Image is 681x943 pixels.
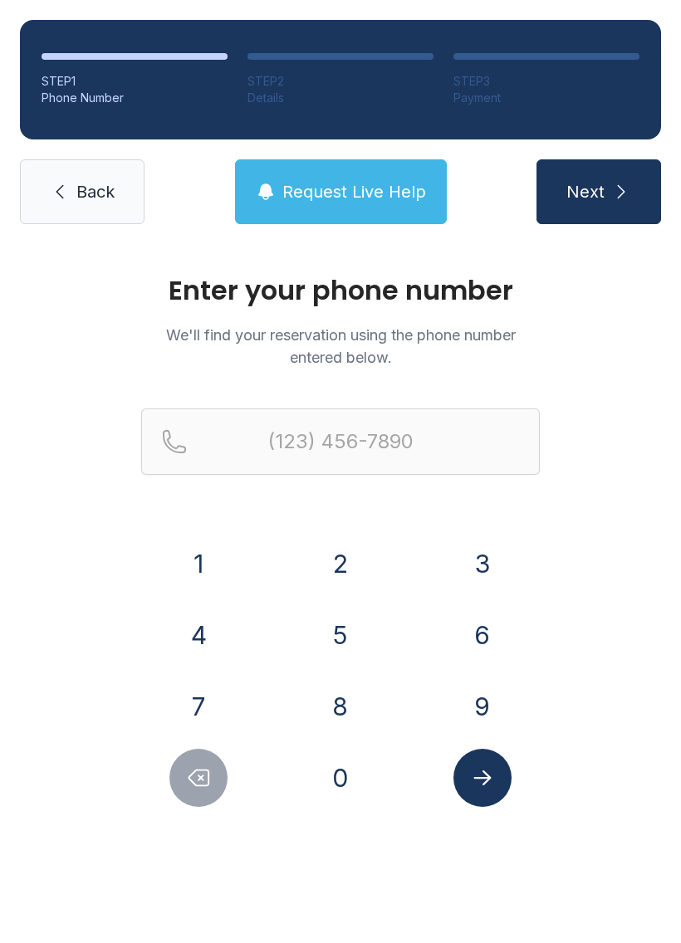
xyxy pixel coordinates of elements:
[311,606,370,664] button: 5
[311,749,370,807] button: 0
[141,324,540,369] p: We'll find your reservation using the phone number entered below.
[453,749,512,807] button: Submit lookup form
[453,606,512,664] button: 6
[169,535,228,593] button: 1
[566,180,605,203] span: Next
[453,677,512,735] button: 9
[169,677,228,735] button: 7
[169,749,228,807] button: Delete number
[311,535,370,593] button: 2
[247,73,434,90] div: STEP 2
[453,90,639,106] div: Payment
[453,535,512,593] button: 3
[247,90,434,106] div: Details
[141,277,540,304] h1: Enter your phone number
[453,73,639,90] div: STEP 3
[42,73,228,90] div: STEP 1
[311,677,370,735] button: 8
[169,606,228,664] button: 4
[141,408,540,475] input: Reservation phone number
[42,90,228,106] div: Phone Number
[76,180,115,203] span: Back
[282,180,426,203] span: Request Live Help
